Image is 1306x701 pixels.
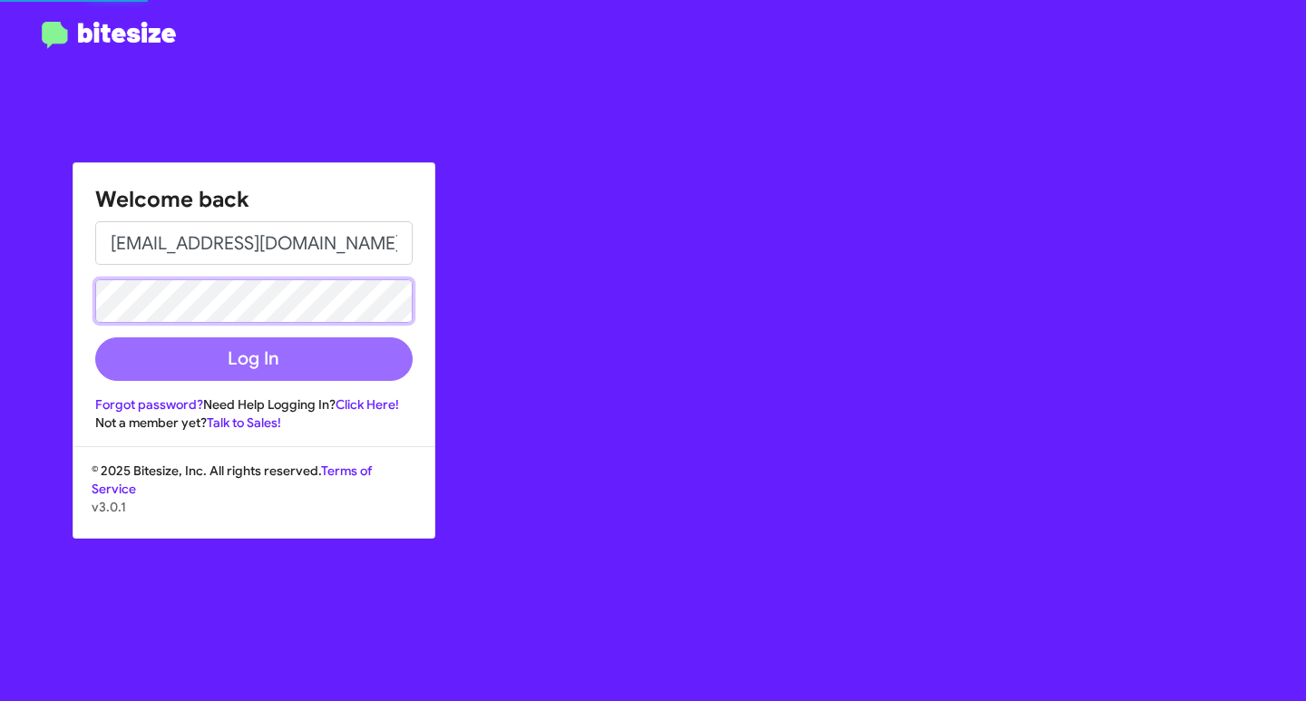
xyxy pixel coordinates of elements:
[95,337,413,381] button: Log In
[95,221,413,265] input: Email address
[95,395,413,414] div: Need Help Logging In?
[207,414,281,431] a: Talk to Sales!
[95,396,203,413] a: Forgot password?
[336,396,399,413] a: Click Here!
[73,462,434,538] div: © 2025 Bitesize, Inc. All rights reserved.
[95,185,413,214] h1: Welcome back
[95,414,413,432] div: Not a member yet?
[92,462,372,497] a: Terms of Service
[92,498,416,516] p: v3.0.1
